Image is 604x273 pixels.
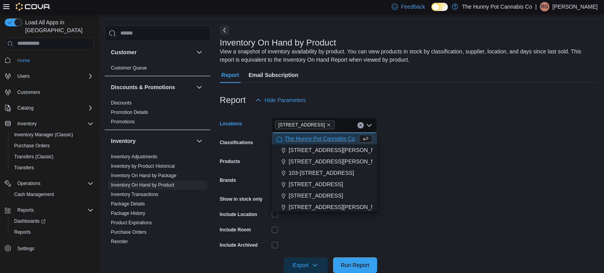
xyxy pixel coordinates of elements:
a: Transfers [11,163,37,172]
button: [STREET_ADDRESS] [272,179,377,190]
button: 103-[STREET_ADDRESS] [272,167,377,179]
span: Home [17,57,30,64]
span: Hide Parameters [265,96,306,104]
button: Customers [2,86,97,98]
a: Customers [14,88,43,97]
a: Package History [111,211,145,216]
a: Dashboards [11,216,49,226]
span: The Hunny Pot Cannabis Co [285,135,355,143]
button: Customer [195,48,204,57]
button: Export [284,257,328,273]
span: Discounts [111,100,132,106]
p: [PERSON_NAME] [552,2,598,11]
a: Reorder [111,239,128,244]
a: Inventory On Hand by Product [111,182,174,188]
a: Customer Queue [111,65,147,71]
button: Settings [2,242,97,254]
span: Inventory [17,121,37,127]
label: Locations [220,121,242,127]
span: Cash Management [14,191,54,198]
span: Reports [11,227,94,237]
span: Customers [17,89,40,95]
span: Home [14,55,94,65]
button: Clear input [357,122,364,128]
h3: Discounts & Promotions [111,83,175,91]
button: Catalog [2,103,97,114]
a: Cash Management [11,190,57,199]
span: Inventory Manager (Classic) [14,132,73,138]
button: Inventory Manager (Classic) [8,129,97,140]
a: Promotion Details [111,110,148,115]
label: Include Room [220,227,251,233]
span: Transfers [11,163,94,172]
span: Dashboards [14,218,46,224]
div: Inventory [105,152,210,259]
label: Include Location [220,211,257,218]
button: [STREET_ADDRESS] [272,190,377,202]
a: Package Details [111,201,145,207]
span: [STREET_ADDRESS] [289,180,343,188]
a: Home [14,56,33,65]
span: Operations [14,179,94,188]
span: Reports [14,205,94,215]
span: Reports [14,229,31,235]
a: Inventory Transactions [111,192,158,197]
label: Include Archived [220,242,258,248]
button: Transfers [8,162,97,173]
h3: Inventory [111,137,136,145]
span: Transfers [14,165,34,171]
span: Reorder [111,238,128,245]
button: Users [14,71,33,81]
span: [STREET_ADDRESS][PERSON_NAME] [289,203,389,211]
span: Operations [17,180,41,187]
span: Purchase Orders [11,141,94,150]
span: 145 Silver Reign Dr [275,121,335,129]
p: The Hunny Pot Cannabis Co [462,2,532,11]
span: Dashboards [11,216,94,226]
a: Purchase Orders [111,229,147,235]
span: Inventory [14,119,94,128]
span: Inventory by Product Historical [111,163,175,169]
div: Discounts & Promotions [105,98,210,130]
span: Purchase Orders [111,229,147,235]
span: 103-[STREET_ADDRESS] [289,169,354,177]
span: Users [14,71,94,81]
span: [STREET_ADDRESS] [289,192,343,200]
button: [STREET_ADDRESS][PERSON_NAME] [272,156,377,167]
button: Discounts & Promotions [111,83,193,91]
span: Promotion Details [111,109,148,115]
button: Reports [8,227,97,238]
span: Reports [17,207,34,213]
span: Transfers (Classic) [11,152,94,161]
span: Email Subscription [249,67,298,83]
label: Show in stock only [220,196,263,202]
span: [STREET_ADDRESS][PERSON_NAME] [289,146,389,154]
button: Inventory [14,119,40,128]
span: [STREET_ADDRESS] [278,121,325,129]
span: Purchase Orders [14,143,50,149]
button: Inventory [111,137,193,145]
button: Operations [14,179,44,188]
button: Hide Parameters [252,92,309,108]
a: Inventory Adjustments [111,154,157,159]
button: Next [220,26,229,35]
button: The Hunny Pot Cannabis Co [272,133,377,145]
span: Load All Apps in [GEOGRAPHIC_DATA] [22,18,94,34]
p: | [535,2,537,11]
button: Run Report [333,257,377,273]
a: Product Expirations [111,220,152,225]
label: Classifications [220,139,253,146]
button: Catalog [14,103,37,113]
span: [STREET_ADDRESS][PERSON_NAME] [289,158,389,165]
span: Inventory On Hand by Package [111,172,177,179]
a: Reports [11,227,34,237]
span: Users [17,73,29,79]
span: RG [541,2,548,11]
span: Inventory Manager (Classic) [11,130,94,139]
span: Export [288,257,323,273]
a: Inventory by Product Historical [111,163,175,169]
